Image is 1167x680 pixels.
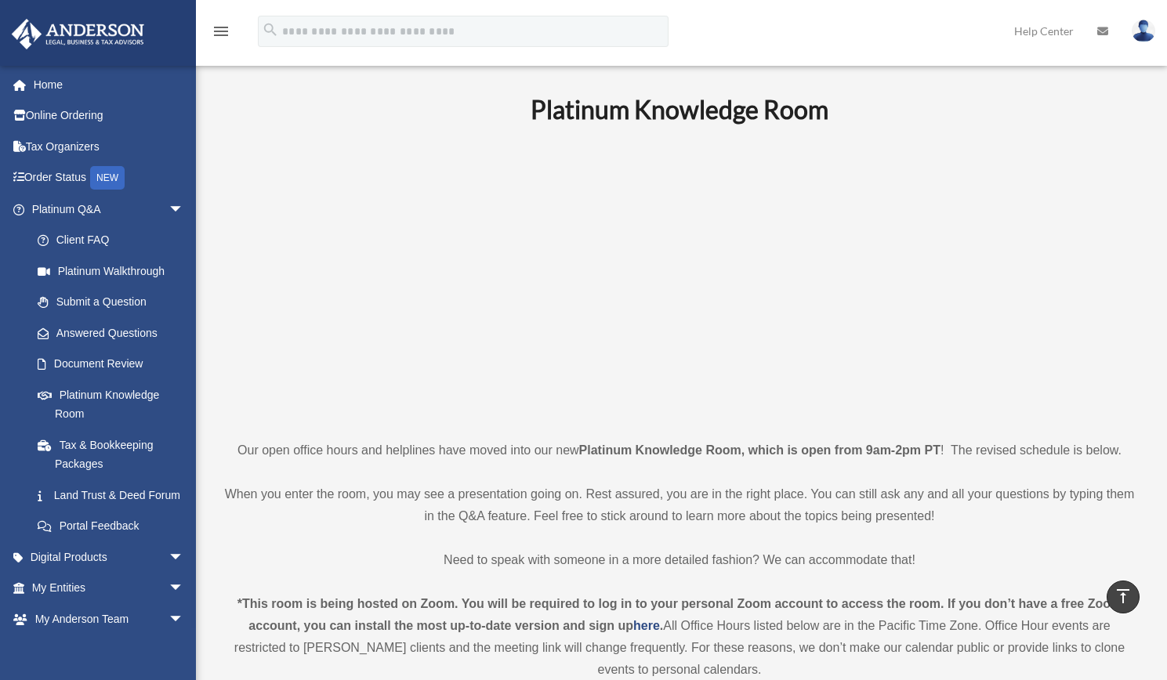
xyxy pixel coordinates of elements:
[169,194,200,226] span: arrow_drop_down
[1132,20,1155,42] img: User Pic
[169,603,200,635] span: arrow_drop_down
[22,479,208,511] a: Land Trust & Deed Forum
[169,541,200,573] span: arrow_drop_down
[11,69,208,100] a: Home
[22,429,208,479] a: Tax & Bookkeeping Packages
[11,603,208,635] a: My Anderson Teamarrow_drop_down
[22,225,208,256] a: Client FAQ
[11,131,208,162] a: Tax Organizers
[22,379,200,429] a: Platinum Knowledge Room
[11,194,208,225] a: Platinum Q&Aarrow_drop_down
[262,21,279,38] i: search
[22,349,208,380] a: Document Review
[11,541,208,573] a: Digital Productsarrow_drop_down
[22,511,208,542] a: Portal Feedback
[579,443,940,457] strong: Platinum Knowledge Room, which is open from 9am-2pm PT
[1114,587,1133,606] i: vertical_align_top
[11,573,208,604] a: My Entitiesarrow_drop_down
[90,166,125,190] div: NEW
[1107,581,1140,613] a: vertical_align_top
[223,439,1136,461] p: Our open office hours and helplines have moved into our new ! The revised schedule is below.
[223,483,1136,527] p: When you enter the room, you may see a presentation going on. Rest assured, you are in the right ...
[7,19,149,49] img: Anderson Advisors Platinum Portal
[531,94,828,125] b: Platinum Knowledge Room
[212,22,230,41] i: menu
[11,100,208,132] a: Online Ordering
[169,573,200,605] span: arrow_drop_down
[22,255,208,287] a: Platinum Walkthrough
[223,549,1136,571] p: Need to speak with someone in a more detailed fashion? We can accommodate that!
[22,317,208,349] a: Answered Questions
[237,597,1122,632] strong: *This room is being hosted on Zoom. You will be required to log in to your personal Zoom account ...
[22,287,208,318] a: Submit a Question
[444,146,915,411] iframe: 231110_Toby_KnowledgeRoom
[660,619,663,632] strong: .
[11,162,208,194] a: Order StatusNEW
[633,619,660,632] a: here
[212,27,230,41] a: menu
